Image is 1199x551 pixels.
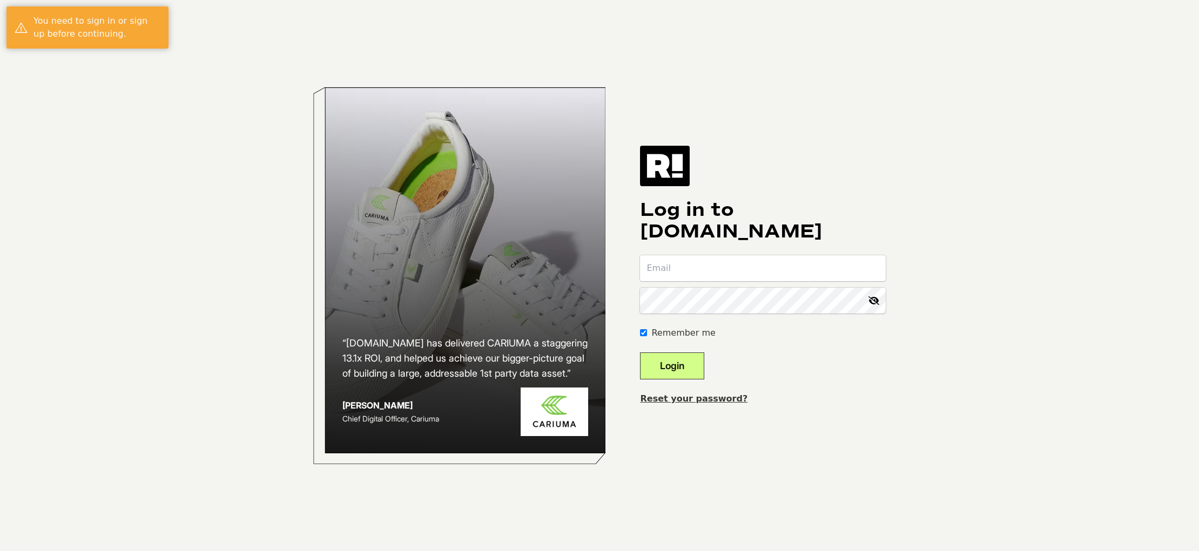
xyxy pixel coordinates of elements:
[342,400,413,411] strong: [PERSON_NAME]
[640,146,690,186] img: Retention.com
[342,414,439,423] span: Chief Digital Officer, Cariuma
[640,393,747,404] a: Reset your password?
[640,352,704,379] button: Login
[651,326,715,339] label: Remember me
[640,255,886,281] input: Email
[33,15,160,40] div: You need to sign in or sign up before continuing.
[342,336,589,381] h2: “[DOMAIN_NAME] has delivered CARIUMA a staggering 13.1x ROI, and helped us achieve our bigger-pic...
[640,199,886,242] h1: Log in to [DOMAIN_NAME]
[521,387,588,437] img: Cariuma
